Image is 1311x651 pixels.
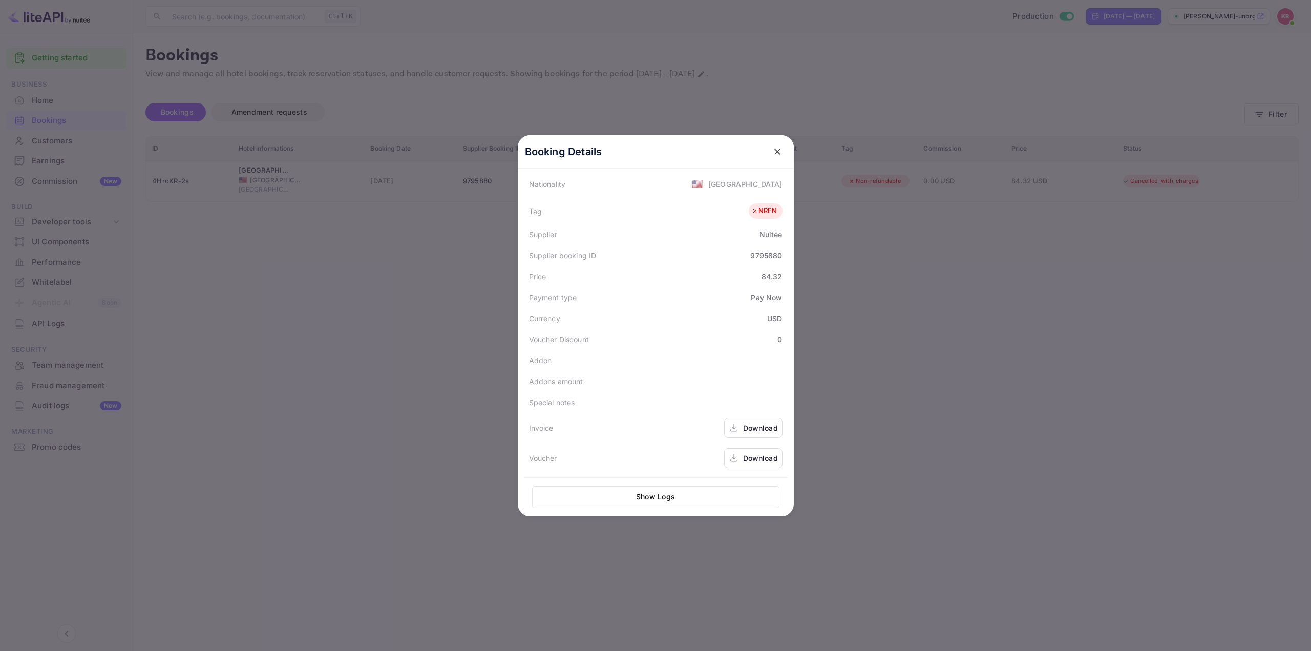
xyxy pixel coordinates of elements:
[743,453,778,464] div: Download
[750,250,782,261] div: 9795880
[529,453,557,464] div: Voucher
[529,271,546,282] div: Price
[529,206,542,217] div: Tag
[768,142,787,161] button: close
[767,313,782,324] div: USD
[529,355,552,366] div: Addon
[529,397,575,408] div: Special notes
[751,292,782,303] div: Pay Now
[532,486,779,508] button: Show Logs
[743,423,778,433] div: Download
[529,423,554,433] div: Invoice
[708,179,783,190] div: [GEOGRAPHIC_DATA]
[525,144,602,159] p: Booking Details
[529,376,583,387] div: Addons amount
[529,250,597,261] div: Supplier booking ID
[777,334,782,345] div: 0
[529,292,577,303] div: Payment type
[529,179,566,190] div: Nationality
[529,334,589,345] div: Voucher Discount
[529,313,560,324] div: Currency
[529,229,557,240] div: Supplier
[759,229,783,240] div: Nuitée
[762,271,783,282] div: 84.32
[751,206,777,216] div: NRFN
[691,175,703,193] span: United States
